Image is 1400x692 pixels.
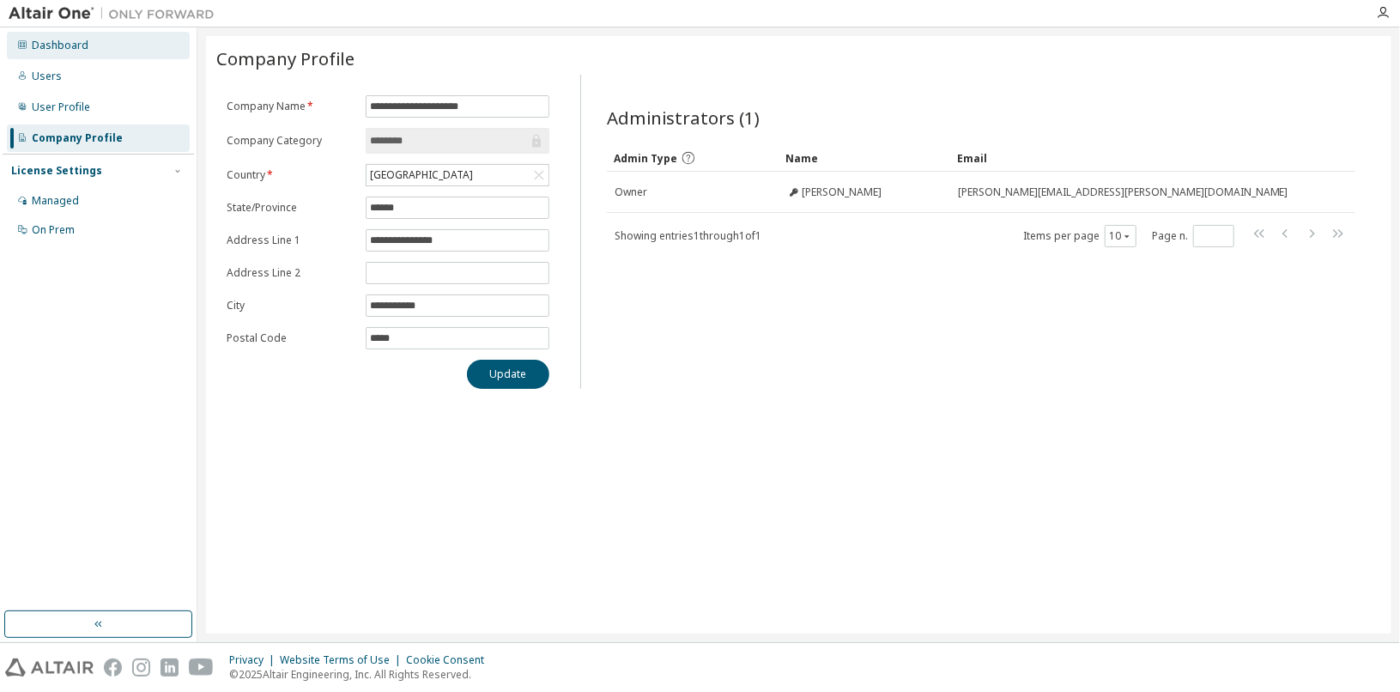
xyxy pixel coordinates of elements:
img: altair_logo.svg [5,659,94,677]
label: Company Name [227,100,355,113]
img: youtube.svg [189,659,214,677]
label: State/Province [227,201,355,215]
label: Company Category [227,134,355,148]
div: On Prem [32,223,75,237]
img: linkedin.svg [161,659,179,677]
div: Managed [32,194,79,208]
div: [GEOGRAPHIC_DATA] [367,165,548,185]
span: Showing entries 1 through 1 of 1 [615,228,761,243]
span: Company Profile [216,46,355,70]
label: City [227,299,355,313]
div: Email [957,144,1308,172]
span: Page n. [1152,225,1234,247]
span: Owner [615,185,647,199]
div: Dashboard [32,39,88,52]
span: Administrators (1) [607,106,760,130]
label: Address Line 2 [227,266,355,280]
button: 10 [1109,229,1132,243]
img: Altair One [9,5,223,22]
div: Users [32,70,62,83]
label: Address Line 1 [227,234,355,247]
span: [PERSON_NAME] [802,185,882,199]
div: [GEOGRAPHIC_DATA] [367,166,476,185]
p: © 2025 Altair Engineering, Inc. All Rights Reserved. [229,667,494,682]
button: Update [467,360,549,389]
label: Country [227,168,355,182]
div: User Profile [32,100,90,114]
div: Company Profile [32,131,123,145]
div: Name [785,144,943,172]
img: facebook.svg [104,659,122,677]
span: Items per page [1023,225,1136,247]
span: Admin Type [614,151,677,166]
img: instagram.svg [132,659,150,677]
div: Website Terms of Use [280,653,406,667]
span: [PERSON_NAME][EMAIL_ADDRESS][PERSON_NAME][DOMAIN_NAME] [958,185,1288,199]
div: Cookie Consent [406,653,494,667]
label: Postal Code [227,331,355,345]
div: License Settings [11,164,102,178]
div: Privacy [229,653,280,667]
